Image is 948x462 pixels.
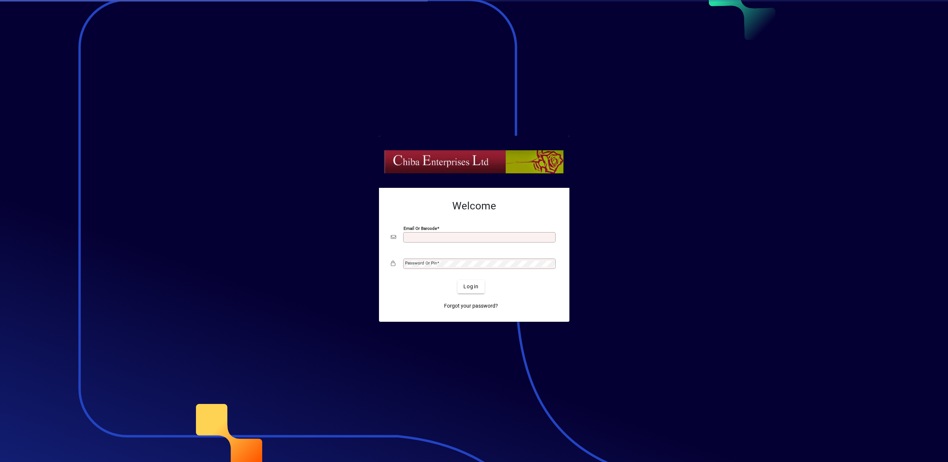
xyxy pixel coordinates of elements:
a: Forgot your password? [441,299,501,313]
span: Login [463,283,479,291]
h2: Welcome [391,200,557,212]
span: Forgot your password? [444,302,498,310]
button: Login [457,280,485,293]
mat-label: Email or Barcode [404,225,437,231]
mat-label: Password or Pin [405,260,437,266]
